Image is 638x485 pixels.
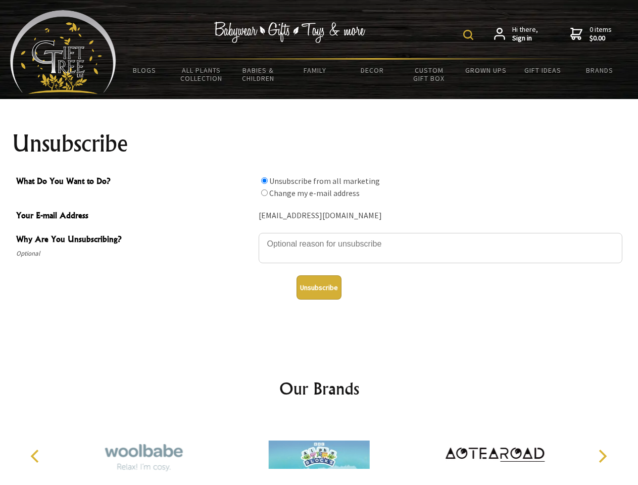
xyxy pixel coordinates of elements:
h1: Unsubscribe [12,131,626,156]
h2: Our Brands [20,376,618,401]
strong: Sign in [512,34,538,43]
a: Grown Ups [457,60,514,81]
a: Brands [571,60,628,81]
label: Change my e-mail address [269,188,360,198]
a: Custom Gift Box [401,60,458,89]
img: product search [463,30,473,40]
input: What Do You Want to Do? [261,189,268,196]
div: [EMAIL_ADDRESS][DOMAIN_NAME] [259,208,622,224]
textarea: Why Are You Unsubscribing? [259,233,622,263]
button: Next [591,445,613,467]
button: Previous [25,445,47,467]
span: Optional [16,248,254,260]
a: Babies & Children [230,60,287,89]
span: Hi there, [512,25,538,43]
img: Babyware - Gifts - Toys and more... [10,10,116,94]
span: 0 items [590,25,612,43]
a: Decor [343,60,401,81]
a: Hi there,Sign in [494,25,538,43]
a: Gift Ideas [514,60,571,81]
img: Babywear - Gifts - Toys & more [214,22,366,43]
a: Family [287,60,344,81]
span: Your E-mail Address [16,209,254,224]
a: All Plants Collection [173,60,230,89]
a: BLOGS [116,60,173,81]
strong: $0.00 [590,34,612,43]
input: What Do You Want to Do? [261,177,268,184]
label: Unsubscribe from all marketing [269,176,380,186]
a: 0 items$0.00 [570,25,612,43]
span: What Do You Want to Do? [16,175,254,189]
span: Why Are You Unsubscribing? [16,233,254,248]
button: Unsubscribe [297,275,341,300]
